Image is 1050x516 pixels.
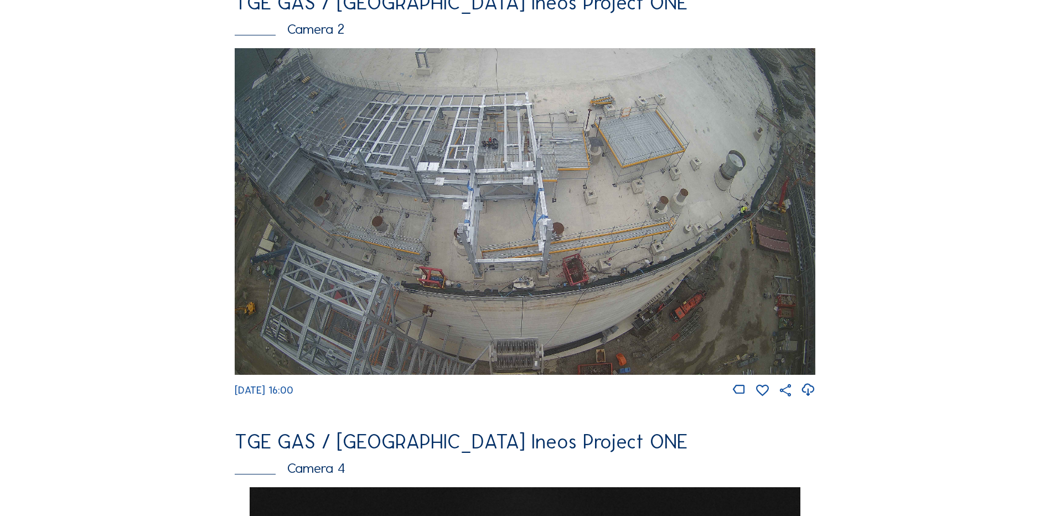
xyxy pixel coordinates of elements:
[235,432,815,452] div: TGE GAS / [GEOGRAPHIC_DATA] Ineos Project ONE
[235,384,293,396] span: [DATE] 16:00
[235,461,815,475] div: Camera 4
[235,22,815,36] div: Camera 2
[235,48,815,375] img: Image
